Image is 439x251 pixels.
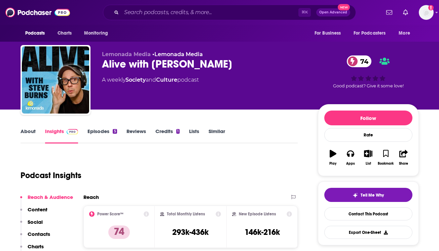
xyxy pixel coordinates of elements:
button: Export One-Sheet [324,226,412,239]
button: Social [20,219,43,231]
a: Episodes5 [87,128,117,143]
p: Reach & Audience [28,194,73,200]
a: Contact This Podcast [324,207,412,220]
div: Share [399,162,408,166]
input: Search podcasts, credits, & more... [121,7,298,18]
h3: 293k-436k [172,227,209,237]
div: A weekly podcast [102,76,199,84]
button: Reach & Audience [20,194,73,206]
a: InsightsPodchaser Pro [45,128,78,143]
span: ⌘ K [298,8,311,17]
button: open menu [79,27,117,40]
button: Share [395,145,412,170]
div: List [366,162,371,166]
div: 74Good podcast? Give it some love! [318,51,419,93]
div: Apps [346,162,355,166]
button: tell me why sparkleTell Me Why [324,188,412,202]
button: Play [324,145,342,170]
span: New [338,4,350,10]
div: 1 [176,129,180,134]
a: About [21,128,36,143]
h2: New Episode Listens [239,212,276,216]
div: Search podcasts, credits, & more... [103,5,356,20]
span: Open Advanced [319,11,347,14]
h2: Power Score™ [97,212,123,216]
p: 74 [108,225,130,239]
span: More [399,29,410,38]
h1: Podcast Insights [21,170,81,180]
a: Show notifications dropdown [400,7,411,18]
span: Podcasts [25,29,45,38]
div: Bookmark [378,162,394,166]
img: User Profile [419,5,434,20]
button: Contacts [20,231,50,243]
img: Podchaser - Follow, Share and Rate Podcasts [5,6,70,19]
div: Rate [324,128,412,142]
button: List [359,145,377,170]
span: Logged in as nfrydman [419,5,434,20]
button: open menu [21,27,54,40]
a: Lists [189,128,199,143]
span: For Podcasters [354,29,386,38]
p: Contacts [28,231,50,237]
h3: 146k-216k [245,227,280,237]
p: Content [28,206,47,213]
span: • [152,51,203,57]
button: Apps [342,145,359,170]
img: tell me why sparkle [353,193,358,198]
button: Open AdvancedNew [316,8,350,16]
a: Society [125,77,146,83]
div: Play [329,162,336,166]
button: Bookmark [377,145,395,170]
svg: Add a profile image [428,5,434,10]
div: 5 [113,129,117,134]
span: and [146,77,156,83]
a: Lemonada Media [154,51,203,57]
span: Monitoring [84,29,108,38]
a: Reviews [126,128,146,143]
h2: Reach [83,194,99,200]
img: Podchaser Pro [67,129,78,134]
h2: Total Monthly Listens [167,212,205,216]
button: Follow [324,111,412,125]
a: Culture [156,77,177,83]
p: Charts [28,243,44,250]
button: Content [20,206,47,219]
button: Show profile menu [419,5,434,20]
a: Charts [53,27,76,40]
span: For Business [315,29,341,38]
a: Credits1 [155,128,180,143]
a: Show notifications dropdown [383,7,395,18]
button: open menu [349,27,396,40]
span: Good podcast? Give it some love! [333,83,404,88]
span: Charts [58,29,72,38]
a: Similar [209,128,225,143]
span: Lemonada Media [102,51,151,57]
button: open menu [394,27,418,40]
p: Social [28,219,43,225]
a: 74 [347,55,372,67]
span: Tell Me Why [361,193,384,198]
button: open menu [310,27,350,40]
span: 74 [354,55,372,67]
img: Alive with Steve Burns [22,46,89,114]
